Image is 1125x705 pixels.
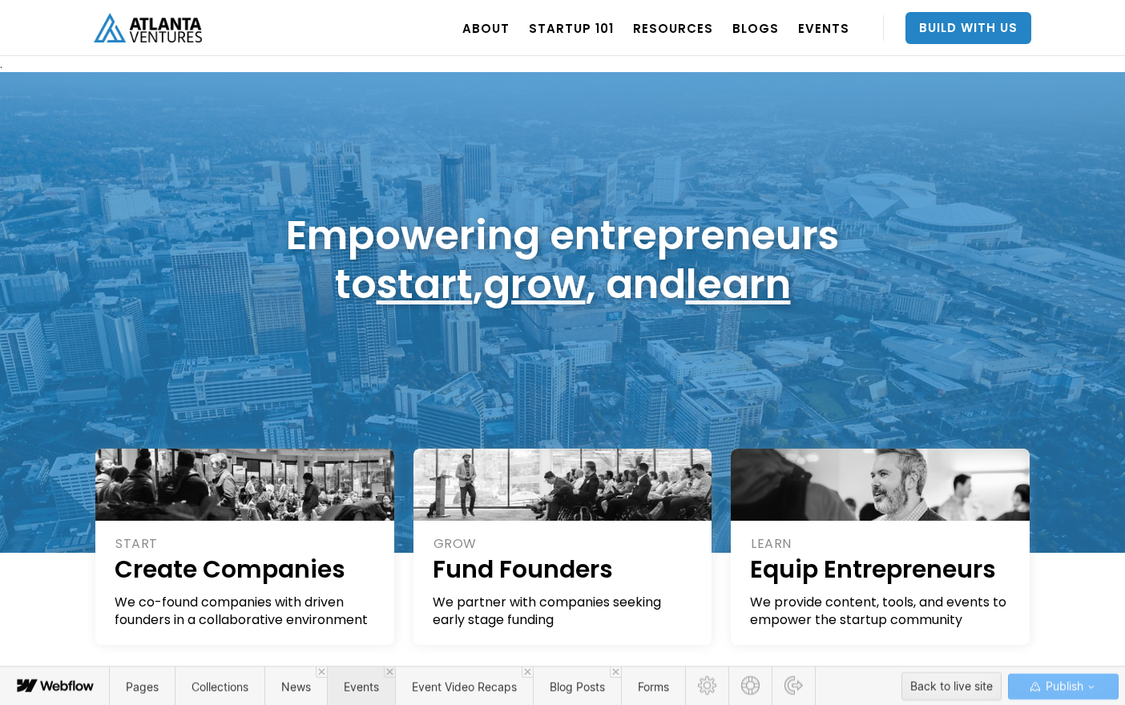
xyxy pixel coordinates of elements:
[462,6,510,50] a: ABOUT
[750,629,923,645] div: Access our Resources →
[433,629,544,645] div: Raise Capital →
[433,553,695,586] h1: Fund Founders
[316,667,327,678] a: Close 'News' tab
[115,629,267,645] div: Create a Company →
[1042,675,1083,699] span: Publish
[192,679,248,693] span: Collections
[550,679,605,693] span: Blog Posts
[344,679,379,693] span: Events
[751,535,1012,553] div: LEARN
[732,6,779,50] a: BLOGS
[126,679,159,693] span: Pages
[412,679,517,693] span: Event Video Recaps
[483,256,586,312] a: grow
[750,553,1012,586] h1: Equip Entrepreneurs
[638,679,669,693] span: Forms
[610,667,621,678] a: Close 'Blog Posts' tab
[731,449,1030,645] a: LEARNEquip EntrepreneursWe provide content, tools, and events to empower the startup communityAcc...
[750,594,1012,629] div: We provide content, tools, and events to empower the startup community
[413,449,712,645] a: GROWFund FoundersWe partner with companies seeking early stage fundingRaise Capital →
[798,6,849,50] a: EVENTS
[1008,674,1119,699] button: Publish
[384,667,395,678] a: Close 'Events' tab
[901,672,1002,700] button: Back to live site
[433,535,695,553] div: GROW
[910,675,993,699] div: Back to live site
[115,594,377,629] div: We co-found companies with driven founders in a collaborative environment
[286,211,839,308] h1: Empowering entrepreneurs to , , and
[633,6,713,50] a: RESOURCES
[433,594,695,629] div: We partner with companies seeking early stage funding
[686,256,791,312] a: learn
[115,535,377,553] div: START
[522,667,533,678] a: Close 'Event Video Recaps' tab
[529,6,614,50] a: Startup 101
[115,553,377,586] h1: Create Companies
[281,679,311,693] span: News
[377,256,473,312] a: start
[905,12,1031,44] a: Build With Us
[95,449,394,645] a: STARTCreate CompaniesWe co-found companies with driven founders in a collaborative environmentCre...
